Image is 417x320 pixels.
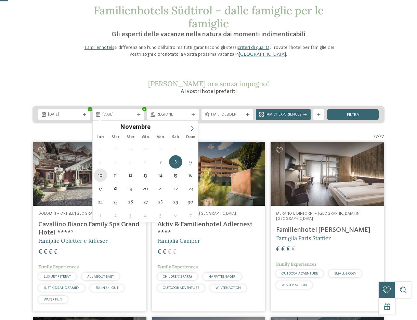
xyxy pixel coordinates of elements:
[139,155,152,169] span: Novembre 6, 2025
[38,264,79,270] span: Family Experiences
[154,209,167,222] span: Dicembre 5, 2025
[239,52,286,57] a: [GEOGRAPHIC_DATA]
[282,272,318,275] span: OUTDOOR ADVENTURE
[43,249,47,256] span: €
[157,249,161,256] span: €
[163,275,192,278] span: CHILDREN’S FARM
[112,31,305,38] span: Gli esperti delle vacanze nella natura dai momenti indimenticabili
[380,134,384,139] span: 27
[33,142,146,311] a: Cercate un hotel per famiglie? Qui troverete solo i migliori! 5% Early Birds Dolomiti – Ortisei/[...
[139,182,152,195] span: Novembre 20, 2025
[157,112,189,118] span: Regione
[109,182,122,195] span: Novembre 18, 2025
[87,275,114,278] span: ALL ABOUT BABY
[109,195,122,209] span: Novembre 25, 2025
[49,249,52,256] span: €
[216,286,241,290] span: WINTER ACTION
[169,142,182,155] span: Novembre 1, 2025
[109,142,122,155] span: Ottobre 28, 2025
[291,246,295,253] span: €
[181,89,237,94] span: Ai vostri hotel preferiti
[154,142,167,155] span: Ottobre 31, 2025
[157,221,260,237] h4: Aktiv & Familienhotel Adlernest ****
[184,155,197,169] span: Novembre 9, 2025
[163,286,199,290] span: OUTDOOR ADVENTURE
[93,135,108,139] span: Lun
[154,169,167,182] span: Novembre 14, 2025
[139,195,152,209] span: Novembre 27, 2025
[276,235,331,241] span: Famiglia Paris Staffler
[154,182,167,195] span: Novembre 21, 2025
[334,272,356,275] span: SMALL & COSY
[54,249,57,256] span: €
[44,298,62,301] span: WATER FUN
[109,169,122,182] span: Novembre 11, 2025
[94,142,107,155] span: Ottobre 27, 2025
[124,182,137,195] span: Novembre 19, 2025
[208,275,236,278] span: HAPPY TEENAGER
[38,237,108,244] span: Famiglie Obletter e Riffeser
[184,182,197,195] span: Novembre 23, 2025
[276,261,316,267] span: Family Experiences
[276,226,379,234] h4: Familienhotel [PERSON_NAME]
[139,142,152,155] span: Ottobre 30, 2025
[109,209,122,222] span: Dicembre 2, 2025
[95,286,118,290] span: SKI-IN SKI-OUT
[124,155,137,169] span: Novembre 5, 2025
[152,142,265,311] a: Cercate un hotel per famiglie? Qui troverete solo i migliori! Merano e dintorni – [GEOGRAPHIC_DAT...
[378,134,380,139] span: /
[168,249,171,256] span: €
[124,142,137,155] span: Ottobre 29, 2025
[94,195,107,209] span: Novembre 24, 2025
[94,182,107,195] span: Novembre 17, 2025
[184,169,197,182] span: Novembre 16, 2025
[123,135,138,139] span: Mer
[152,142,265,205] img: Aktiv & Familienhotel Adlernest ****
[169,155,182,169] span: Novembre 8, 2025
[162,249,166,256] span: €
[281,246,285,253] span: €
[48,112,80,118] span: [DATE]
[347,113,359,117] span: filtra
[157,264,198,270] span: Family Experiences
[169,169,182,182] span: Novembre 15, 2025
[79,44,339,58] p: I si differenziano l’uno dall’altro ma tutti garantiscono gli stessi . Trovate l’hotel per famigl...
[94,3,324,30] span: Familienhotels Südtirol – dalle famiglie per le famiglie
[148,79,269,88] span: [PERSON_NAME] ora senza impegno!
[120,124,151,131] span: Novembre
[184,195,197,209] span: Novembre 30, 2025
[84,45,114,50] a: Familienhotels
[169,209,182,222] span: Dicembre 6, 2025
[184,209,197,222] span: Dicembre 7, 2025
[173,249,177,256] span: €
[139,169,152,182] span: Novembre 13, 2025
[276,246,280,253] span: €
[138,135,153,139] span: Gio
[94,169,107,182] span: Novembre 10, 2025
[124,195,137,209] span: Novembre 26, 2025
[38,249,42,256] span: €
[94,155,107,169] span: Novembre 3, 2025
[139,209,152,222] span: Dicembre 4, 2025
[271,142,384,311] a: Cercate un hotel per famiglie? Qui troverete solo i migliori! Merano e dintorni – [GEOGRAPHIC_DAT...
[154,155,167,169] span: Novembre 7, 2025
[184,142,197,155] span: Novembre 2, 2025
[94,209,107,222] span: Dicembre 1, 2025
[102,112,135,118] span: [DATE]
[151,123,173,131] input: Year
[109,155,122,169] span: Novembre 4, 2025
[153,135,168,139] span: Ven
[44,275,71,278] span: LUXURY RETREAT
[211,112,244,118] span: I miei desideri
[169,195,182,209] span: Novembre 29, 2025
[154,195,167,209] span: Novembre 28, 2025
[286,246,290,253] span: €
[157,237,200,244] span: Famiglia Gamper
[38,212,112,216] span: Dolomiti – Ortisei/[GEOGRAPHIC_DATA]
[168,135,183,139] span: Sab
[108,135,123,139] span: Mar
[276,212,360,221] span: Merano e dintorni – [GEOGRAPHIC_DATA] in [GEOGRAPHIC_DATA]
[169,182,182,195] span: Novembre 22, 2025
[124,169,137,182] span: Novembre 12, 2025
[374,134,378,139] span: 27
